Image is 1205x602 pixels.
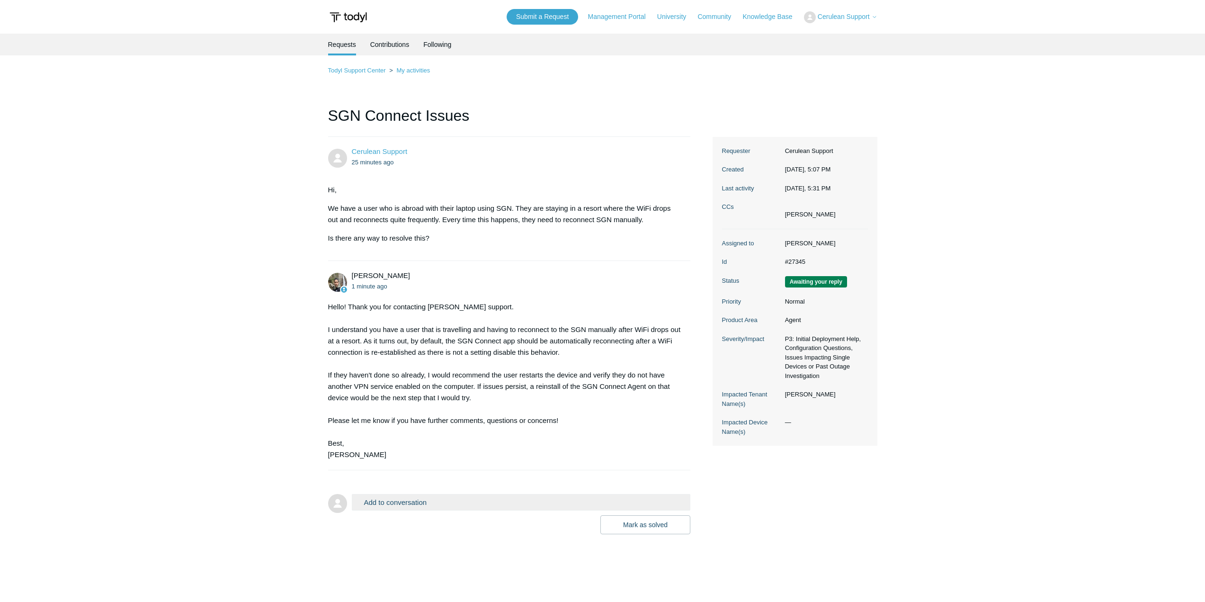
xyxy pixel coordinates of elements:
[818,13,870,20] span: Cerulean Support
[328,9,368,26] img: Todyl Support Center Help Center home page
[780,390,868,399] dd: [PERSON_NAME]
[722,276,780,286] dt: Status
[780,239,868,248] dd: [PERSON_NAME]
[328,301,681,460] div: Hello! Thank you for contacting [PERSON_NAME] support. I understand you have a user that is trave...
[328,203,681,225] p: We have a user who is abroad with their laptop using SGN. They are staying in a resort where the ...
[507,9,578,25] a: Submit a Request
[804,11,877,23] button: Cerulean Support
[352,283,387,290] time: 08/12/2025, 17:31
[722,146,780,156] dt: Requester
[785,166,831,173] time: 08/12/2025, 17:07
[780,315,868,325] dd: Agent
[722,334,780,344] dt: Severity/Impact
[722,239,780,248] dt: Assigned to
[588,12,655,22] a: Management Portal
[423,34,451,55] a: Following
[328,184,681,196] p: Hi,
[780,297,868,306] dd: Normal
[352,147,408,155] a: Cerulean Support
[722,390,780,408] dt: Impacted Tenant Name(s)
[387,67,430,74] li: My activities
[657,12,696,22] a: University
[780,257,868,267] dd: #27345
[722,202,780,212] dt: CCs
[722,418,780,436] dt: Impacted Device Name(s)
[697,12,741,22] a: Community
[722,297,780,306] dt: Priority
[742,12,802,22] a: Knowledge Base
[396,67,430,74] a: My activities
[352,159,394,166] time: 08/12/2025, 17:07
[722,165,780,174] dt: Created
[780,146,868,156] dd: Cerulean Support
[328,233,681,244] p: Is there any way to resolve this?
[600,515,690,534] button: Mark as solved
[722,315,780,325] dt: Product Area
[785,276,847,288] span: We are waiting for you to respond
[785,185,831,192] time: 08/12/2025, 17:31
[328,34,356,55] li: Requests
[722,184,780,193] dt: Last activity
[780,418,868,427] dd: —
[328,67,386,74] a: Todyl Support Center
[785,210,836,219] li: Kane
[722,257,780,267] dt: Id
[328,104,691,137] h1: SGN Connect Issues
[370,34,410,55] a: Contributions
[352,494,691,511] button: Add to conversation
[780,334,868,381] dd: P3: Initial Deployment Help, Configuration Questions, Issues Impacting Single Devices or Past Out...
[328,67,388,74] li: Todyl Support Center
[352,271,410,279] span: Michael Tjader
